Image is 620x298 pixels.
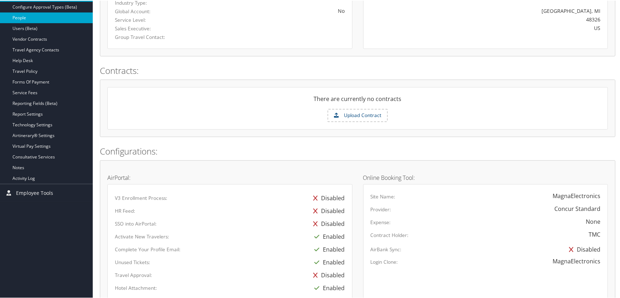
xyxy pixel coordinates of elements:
[100,145,615,157] h2: Configurations:
[310,191,345,204] div: Disabled
[371,205,391,212] label: Provider:
[431,24,600,31] div: US
[115,258,150,265] label: Unused Tickets:
[371,218,391,225] label: Expense:
[371,231,409,238] label: Contract Holder:
[115,232,169,239] label: Activate New Travelers:
[115,33,184,40] label: Group Travel Contact:
[371,258,398,265] label: Login Clone:
[311,281,345,294] div: Enabled
[310,204,345,217] div: Disabled
[195,6,345,14] div: No
[431,15,600,22] div: 48326
[100,64,615,76] h2: Contracts:
[586,217,600,225] div: None
[553,191,600,199] div: MagnaElectronics
[115,219,157,227] label: SSO into AirPortal:
[115,245,181,252] label: Complete Your Profile Email:
[107,174,352,180] h4: AirPortal:
[115,16,184,23] label: Service Level:
[363,174,608,180] h4: Online Booking Tool:
[311,255,345,268] div: Enabled
[115,271,152,278] label: Travel Approval:
[115,207,135,214] label: HR Feed:
[589,229,600,238] div: TMC
[16,183,53,201] span: Employee Tools
[310,268,345,281] div: Disabled
[310,217,345,229] div: Disabled
[565,242,600,255] div: Disabled
[115,284,157,291] label: Hotel Attachment:
[115,194,167,201] label: V3 Enrollment Process:
[115,7,184,14] label: Global Account:
[553,256,600,265] div: MagnaElectronics
[371,192,396,199] label: Site Name:
[311,229,345,242] div: Enabled
[431,6,600,14] div: [GEOGRAPHIC_DATA], MI
[328,109,387,121] label: Upload Contract
[311,242,345,255] div: Enabled
[108,94,608,108] div: There are currently no contracts
[371,245,402,252] label: AirBank Sync:
[554,204,600,212] div: Concur Standard
[115,24,184,31] label: Sales Executive:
